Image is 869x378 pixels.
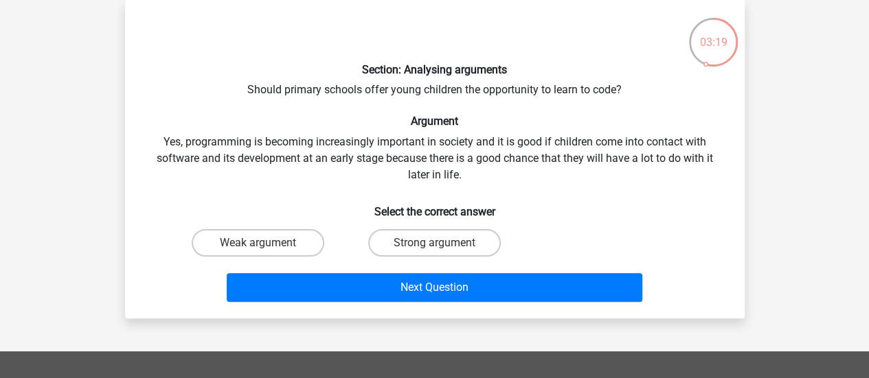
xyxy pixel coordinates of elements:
[227,273,642,302] button: Next Question
[131,11,739,307] div: Should primary schools offer young children the opportunity to learn to code? Yes, programming is...
[147,115,723,128] h6: Argument
[147,194,723,218] h6: Select the correct answer
[192,229,324,257] label: Weak argument
[368,229,501,257] label: Strong argument
[147,63,723,76] h6: Section: Analysing arguments
[688,16,739,51] div: 03:19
